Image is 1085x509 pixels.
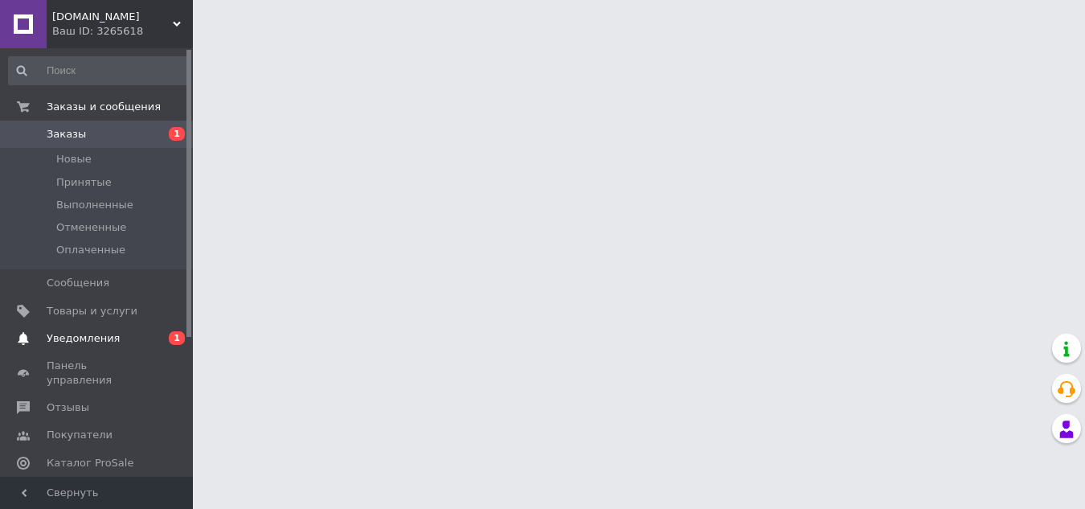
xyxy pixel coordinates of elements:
[47,100,161,114] span: Заказы и сообщения
[56,220,126,235] span: Отмененные
[56,243,125,257] span: Оплаченные
[47,304,137,318] span: Товары и услуги
[169,127,185,141] span: 1
[47,428,113,442] span: Покупатели
[47,331,120,346] span: Уведомления
[47,400,89,415] span: Отзывы
[56,175,112,190] span: Принятые
[56,152,92,166] span: Новые
[47,276,109,290] span: Сообщения
[52,24,193,39] div: Ваш ID: 3265618
[47,456,133,470] span: Каталог ProSale
[56,198,133,212] span: Выполненные
[169,331,185,345] span: 1
[47,127,86,142] span: Заказы
[52,10,173,24] span: Stil-i-Sport.com
[8,56,190,85] input: Поиск
[47,359,149,388] span: Панель управления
